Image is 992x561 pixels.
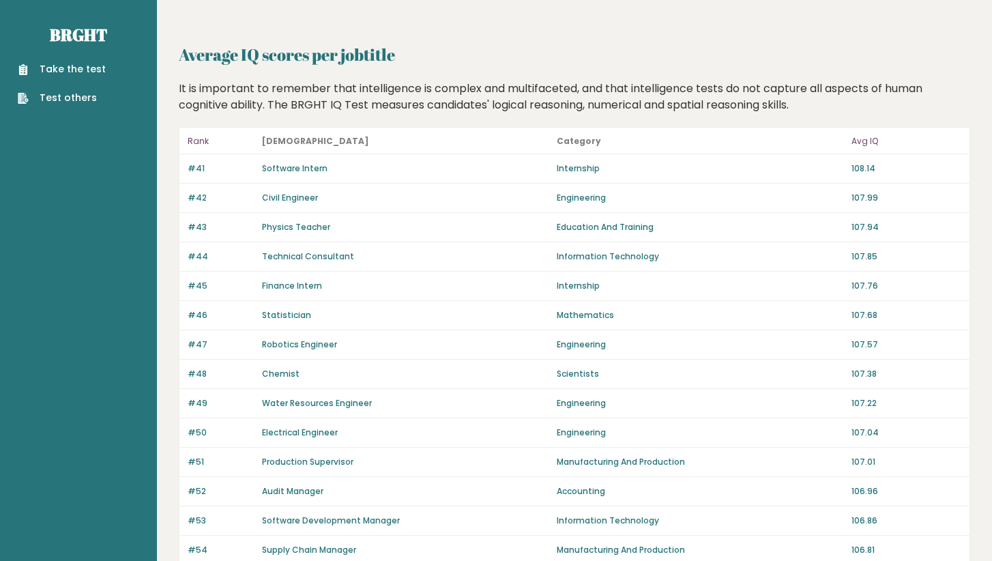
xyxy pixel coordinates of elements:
[50,24,107,46] a: Brght
[188,339,254,351] p: #47
[262,427,338,438] a: Electrical Engineer
[851,133,961,149] p: Avg IQ
[188,456,254,468] p: #51
[262,192,318,203] a: Civil Engineer
[557,397,843,409] p: Engineering
[557,162,843,175] p: Internship
[262,135,369,147] b: [DEMOGRAPHIC_DATA]
[262,485,323,497] a: Audit Manager
[851,250,961,263] p: 107.85
[188,221,254,233] p: #43
[188,515,254,527] p: #53
[262,250,354,262] a: Technical Consultant
[188,280,254,292] p: #45
[557,280,843,292] p: Internship
[557,427,843,439] p: Engineering
[557,135,601,147] b: Category
[262,221,330,233] a: Physics Teacher
[851,368,961,380] p: 107.38
[18,62,106,76] a: Take the test
[188,250,254,263] p: #44
[174,81,976,113] div: It is important to remember that intelligence is complex and multifaceted, and that intelligence ...
[851,309,961,321] p: 107.68
[557,485,843,498] p: Accounting
[18,91,106,105] a: Test others
[557,309,843,321] p: Mathematics
[188,309,254,321] p: #46
[188,133,254,149] p: Rank
[262,456,353,467] a: Production Supervisor
[851,192,961,204] p: 107.99
[851,397,961,409] p: 107.22
[851,221,961,233] p: 107.94
[851,162,961,175] p: 108.14
[188,368,254,380] p: #48
[851,339,961,351] p: 107.57
[557,221,843,233] p: Education And Training
[262,309,311,321] a: Statistician
[179,42,970,67] h2: Average IQ scores per jobtitle
[188,397,254,409] p: #49
[262,515,400,526] a: Software Development Manager
[851,427,961,439] p: 107.04
[557,192,843,204] p: Engineering
[262,280,322,291] a: Finance Intern
[851,515,961,527] p: 106.86
[188,427,254,439] p: #50
[188,485,254,498] p: #52
[851,485,961,498] p: 106.96
[188,192,254,204] p: #42
[851,280,961,292] p: 107.76
[262,162,327,174] a: Software Intern
[557,250,843,263] p: Information Technology
[557,339,843,351] p: Engineering
[557,368,843,380] p: Scientists
[262,397,372,409] a: Water Resources Engineer
[557,456,843,468] p: Manufacturing And Production
[262,544,356,556] a: Supply Chain Manager
[188,162,254,175] p: #41
[851,544,961,556] p: 106.81
[557,544,843,556] p: Manufacturing And Production
[262,339,337,350] a: Robotics Engineer
[188,544,254,556] p: #54
[557,515,843,527] p: Information Technology
[851,456,961,468] p: 107.01
[262,368,300,379] a: Chemist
